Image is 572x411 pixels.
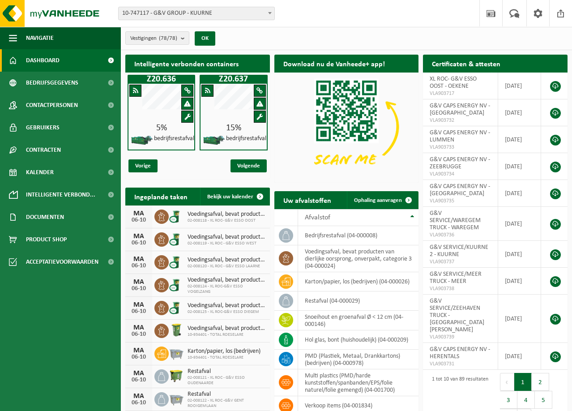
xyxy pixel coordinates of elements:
span: G&V SERVICE/WAREGEM TRUCK - WAREGEM [430,210,481,231]
span: Bekijk uw kalender [207,194,253,200]
span: Dashboard [26,49,60,72]
span: 10-934401 - TOTAL ROESELARE [188,332,265,338]
button: 4 [517,391,535,409]
span: Documenten [26,206,64,228]
img: WB-0140-CU [169,254,184,269]
td: voedingsafval, bevat producten van dierlijke oorsprong, onverpakt, categorie 3 (04-000024) [298,245,419,272]
td: [DATE] [498,241,541,268]
button: Previous [500,373,514,391]
span: 02-008122 - XL ROC -G&V GENT ROOIGEMLAAN [188,398,265,409]
img: HK-XZ-20-GN-01 [131,135,153,146]
span: Vestigingen [130,32,177,45]
td: restafval (04-000029) [298,291,419,311]
div: MA [130,324,148,331]
div: MA [130,301,148,308]
td: PMD (Plastiek, Metaal, Drankkartons) (bedrijven) (04-000978) [298,350,419,369]
span: Volgende [231,159,267,172]
img: HK-XZ-20-GN-01 [203,135,225,146]
span: Voedingsafval, bevat producten van dierlijke oorsprong, onverpakt, categorie 3 [188,302,265,309]
span: VLA903717 [430,90,491,97]
span: VLA903736 [430,231,491,239]
img: WB-0140-CU [169,300,184,315]
span: Kalender [26,161,54,184]
h2: Certificaten & attesten [423,55,509,72]
span: 10-934401 - TOTAL ROESELARE [188,355,260,360]
span: G&V CAPS ENERGY NV - ZEEBRUGGE [430,156,490,170]
h2: Uw afvalstoffen [274,191,340,209]
img: WB-2500-GAL-GY-04 [169,391,184,406]
span: Voedingsafval, bevat producten van dierlijke oorsprong, onverpakt, categorie 3 [188,277,265,284]
td: multi plastics (PMD/harde kunststoffen/spanbanden/EPS/folie naturel/folie gemengd) (04-001700) [298,369,419,396]
div: MA [130,347,148,354]
div: 06-10 [130,354,148,360]
td: hol glas, bont (huishoudelijk) (04-000209) [298,330,419,350]
span: VLA903737 [430,258,491,265]
span: Bedrijfsgegevens [26,72,78,94]
span: Ophaling aanvragen [354,197,402,203]
count: (78/78) [159,35,177,41]
span: VLA903733 [430,144,491,151]
span: Restafval [188,368,265,375]
span: Voedingsafval, bevat producten van dierlijke oorsprong, onverpakt, categorie 3 [188,325,265,332]
img: Download de VHEPlus App [274,73,419,181]
a: Ophaling aanvragen [347,191,418,209]
span: Vorige [128,159,158,172]
div: MA [130,393,148,400]
td: [DATE] [498,126,541,153]
td: snoeihout en groenafval Ø < 12 cm (04-000146) [298,311,419,330]
span: G&V CAPS ENERGY NV - [GEOGRAPHIC_DATA] [430,183,490,197]
span: G&V CAPS ENERGY NV - HERENTALS [430,346,490,360]
span: VLA903734 [430,171,491,178]
span: VLA903738 [430,285,491,292]
div: MA [130,370,148,377]
span: 02-008124 - XL ROC-G&V ESSO VOGELZANG [188,284,265,295]
td: bedrijfsrestafval (04-000008) [298,226,419,245]
span: Restafval [188,391,265,398]
button: Vestigingen(78/78) [125,31,189,45]
td: [DATE] [498,268,541,295]
span: Contactpersonen [26,94,78,116]
span: VLA903739 [430,334,491,341]
span: G&V SERVICE/KUURNE 2 - KUURNE [430,244,488,258]
a: Bekijk uw kalender [200,188,269,205]
span: Voedingsafval, bevat producten van dierlijke oorsprong, onverpakt, categorie 3 [188,257,265,264]
span: 02-008125 - XL ROC-G&V ESSO DIEGEM [188,309,265,315]
button: OK [195,31,215,46]
div: MA [130,233,148,240]
span: Karton/papier, los (bedrijven) [188,348,260,355]
span: Navigatie [26,27,54,49]
img: WB-0140-CU [169,277,184,292]
div: 06-10 [130,308,148,315]
span: G&V CAPS ENERGY NV - LUMMEN [430,129,490,143]
td: [DATE] [498,207,541,241]
button: 3 [500,391,517,409]
div: MA [130,256,148,263]
div: 06-10 [130,240,148,246]
span: Product Shop [26,228,67,251]
span: 10-747117 - G&V GROUP - KUURNE [119,7,274,20]
div: 06-10 [130,400,148,406]
span: Voedingsafval, bevat producten van dierlijke oorsprong, onverpakt, categorie 3 [188,211,265,218]
span: 02-008120 - XL ROC - G&V ESSO LAARNE [188,264,265,269]
span: XL ROC- G&V ESSO OOST - OEKENE [430,76,477,90]
td: [DATE] [498,73,541,99]
div: 06-10 [130,263,148,269]
button: 2 [532,373,549,391]
img: WB-0140-CU [169,208,184,223]
h4: bedrijfsrestafval [226,136,266,142]
span: G&V SERVICE/ZEEHAVEN TRUCK - [GEOGRAPHIC_DATA][PERSON_NAME] [430,298,484,333]
div: 06-10 [130,331,148,338]
div: 15% [201,124,266,133]
span: 02-008118 - XL ROC- G&V ESSO OOST [188,218,265,223]
td: [DATE] [498,99,541,126]
h2: Intelligente verbonden containers [125,55,270,72]
div: 06-10 [130,286,148,292]
td: [DATE] [498,153,541,180]
span: Gebruikers [26,116,60,139]
span: Intelligente verbond... [26,184,95,206]
div: 5% [128,124,194,133]
span: VLA903731 [430,360,491,368]
button: 5 [535,391,552,409]
img: WB-1100-HPE-GN-51 [169,368,184,383]
div: MA [130,278,148,286]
